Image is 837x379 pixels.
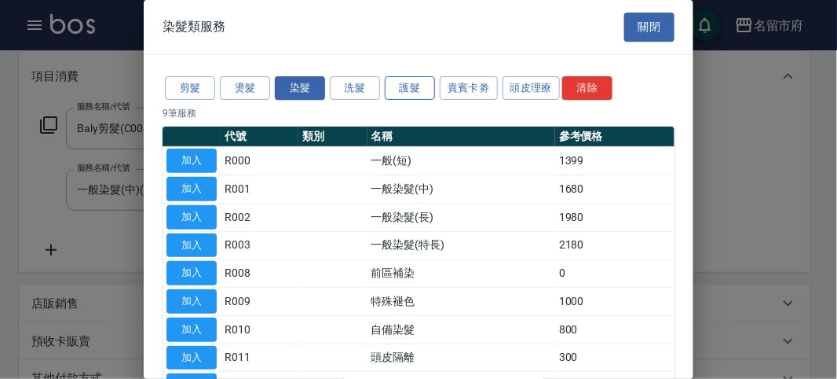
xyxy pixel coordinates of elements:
[165,76,215,101] button: 剪髮
[221,288,298,316] td: R009
[166,318,217,342] button: 加入
[367,203,555,231] td: 一般染髮(長)
[166,234,217,258] button: 加入
[221,259,298,288] td: R008
[555,147,674,175] td: 1399
[367,147,555,175] td: 一般(短)
[555,127,674,147] th: 參考價格
[275,76,325,101] button: 染髮
[367,127,555,147] th: 名稱
[555,175,674,204] td: 1680
[440,76,498,101] button: 貴賓卡劵
[221,315,298,344] td: R010
[221,127,298,147] th: 代號
[221,231,298,259] td: R003
[367,175,555,204] td: 一般染髮(中)
[163,19,225,35] span: 染髮類服務
[624,13,674,42] button: 關閉
[385,76,435,101] button: 護髮
[166,289,217,314] button: 加入
[367,259,555,288] td: 前區補染
[367,315,555,344] td: 自備染髮
[298,127,367,147] th: 類別
[555,288,674,316] td: 1000
[166,149,217,173] button: 加入
[555,203,674,231] td: 1980
[367,344,555,372] td: 頭皮隔離
[562,76,612,101] button: 清除
[555,231,674,259] td: 2180
[367,231,555,259] td: 一般染髮(特長)
[220,76,270,101] button: 燙髮
[166,346,217,370] button: 加入
[166,261,217,285] button: 加入
[503,76,561,101] button: 頭皮理療
[163,106,674,120] p: 9 筆服務
[555,315,674,344] td: 800
[221,344,298,372] td: R011
[221,147,298,175] td: R000
[166,177,217,201] button: 加入
[555,344,674,372] td: 300
[221,203,298,231] td: R002
[367,288,555,316] td: 特殊褪色
[330,76,380,101] button: 洗髮
[166,205,217,230] button: 加入
[555,259,674,288] td: 0
[221,175,298,204] td: R001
